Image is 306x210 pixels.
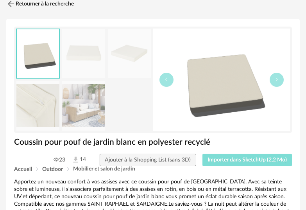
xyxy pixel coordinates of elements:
[14,137,292,147] h1: Coussin pour pouf de jardin blanc en polyester recyclé
[105,157,191,163] span: Ajouter à la Shopping List (sans 3D)
[73,166,135,172] span: Mobilier et salon de jardin
[14,167,32,172] span: Accueil
[72,156,80,164] img: Téléchargements
[202,154,292,166] button: Importer dans SketchUp (2,2 Mo)
[62,81,105,131] img: coussin-pour-pouf-de-jardin-blanc-en-polyester-recycle-1000-5-5-238379_4.jpg
[108,29,151,79] img: coussin-pour-pouf-de-jardin-blanc-en-polyester-recycle-1000-5-5-238379_2.jpg
[62,29,105,79] img: coussin-pour-pouf-de-jardin-blanc-en-polyester-recycle-1000-5-5-238379_1.jpg
[100,154,196,166] button: Ajouter à la Shopping List (sans 3D)
[153,29,290,131] img: thumbnail.png
[42,167,63,172] span: Outdoor
[54,156,65,163] span: 23
[14,166,292,172] div: Breadcrumb
[16,81,59,131] img: coussin-pour-pouf-de-jardin-blanc-en-polyester-recycle-1000-5-5-238379_3.jpg
[72,156,86,164] span: 14
[208,157,287,163] span: Importer dans SketchUp (2,2 Mo)
[17,29,59,78] img: thumbnail.png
